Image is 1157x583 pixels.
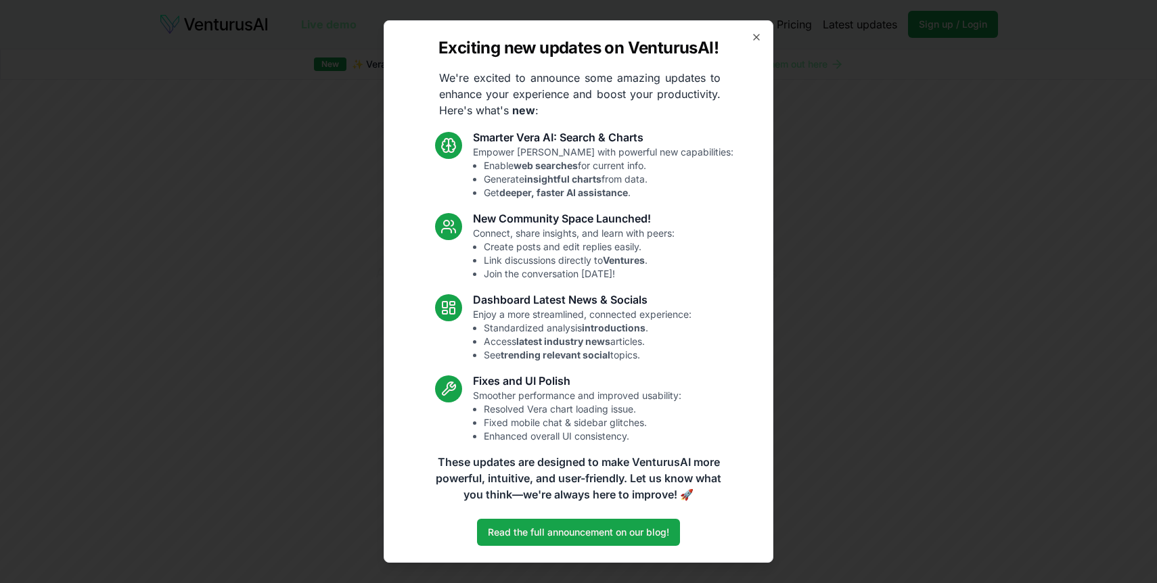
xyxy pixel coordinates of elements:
p: These updates are designed to make VenturusAI more powerful, intuitive, and user-friendly. Let us... [427,454,730,503]
p: Enjoy a more streamlined, connected experience: [473,308,691,362]
li: Generate from data. [484,172,733,186]
li: Join the conversation [DATE]! [484,267,675,281]
li: Get . [484,186,733,200]
strong: introductions [582,322,645,333]
li: Enhanced overall UI consistency. [484,429,681,443]
p: Smoother performance and improved usability: [473,389,681,443]
strong: insightful charts [524,173,602,185]
strong: trending relevant social [501,349,610,360]
h3: New Community Space Launched! [473,210,675,227]
li: Fixed mobile chat & sidebar glitches. [484,416,681,429]
h3: Dashboard Latest News & Socials [473,291,691,308]
strong: Ventures [603,254,645,266]
h2: Exciting new updates on VenturusAI! [438,37,719,59]
h3: Smarter Vera AI: Search & Charts [473,129,733,145]
a: Read the full announcement on our blog! [477,519,680,546]
li: Access articles. [484,335,691,348]
li: Resolved Vera chart loading issue. [484,402,681,416]
li: Standardized analysis . [484,321,691,335]
li: Enable for current info. [484,159,733,172]
p: Connect, share insights, and learn with peers: [473,227,675,281]
li: Link discussions directly to . [484,254,675,267]
strong: deeper, faster AI assistance [499,187,628,198]
li: Create posts and edit replies easily. [484,240,675,254]
li: See topics. [484,348,691,362]
p: We're excited to announce some amazing updates to enhance your experience and boost your producti... [428,70,731,118]
h3: Fixes and UI Polish [473,373,681,389]
p: Empower [PERSON_NAME] with powerful new capabilities: [473,145,733,200]
strong: latest industry news [516,335,610,347]
strong: new [512,103,535,117]
strong: web searches [514,160,578,171]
